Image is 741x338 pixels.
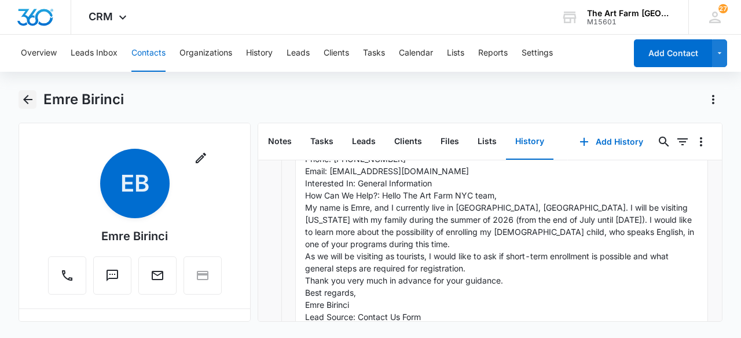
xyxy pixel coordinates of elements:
button: Back [19,90,36,109]
div: notifications count [718,4,728,13]
button: Add Contact [634,39,712,67]
div: Emre Birinci [101,227,168,245]
button: Notes [259,124,301,160]
button: Close [222,318,241,337]
button: Tasks [301,124,343,160]
button: Leads Inbox [71,35,118,72]
button: Overview [21,35,57,72]
button: Leads [343,124,385,160]
button: Files [431,124,468,160]
button: Clients [385,124,431,160]
a: Call [48,274,86,284]
button: Actions [704,90,722,109]
button: Calendar [399,35,433,72]
button: Reports [478,35,508,72]
button: Tasks [363,35,385,72]
button: History [246,35,273,72]
span: CRM [89,10,113,23]
button: Lists [447,35,464,72]
button: Filters [673,133,692,151]
button: History [506,124,553,160]
button: Lists [468,124,506,160]
button: Organizations [179,35,232,72]
button: Call [48,256,86,295]
h4: Contact Info [28,321,84,335]
button: Email [138,256,177,295]
button: Search... [655,133,673,151]
span: EB [100,149,170,218]
button: Overflow Menu [692,133,710,151]
span: 27 [718,4,728,13]
a: Text [93,274,131,284]
button: Settings [522,35,553,72]
a: Email [138,274,177,284]
button: Add History [568,128,655,156]
button: Clients [324,35,349,72]
button: Contacts [131,35,166,72]
h1: Emre Birinci [43,91,124,108]
button: Text [93,256,131,295]
div: account name [587,9,672,18]
button: Leads [287,35,310,72]
div: account id [587,18,672,26]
